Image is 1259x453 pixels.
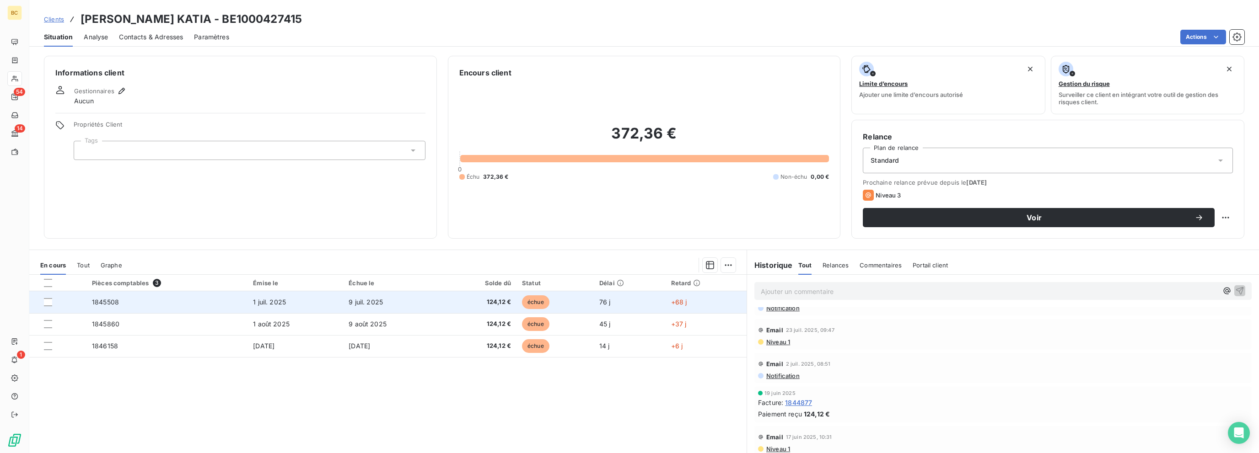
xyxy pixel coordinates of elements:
[764,390,796,396] span: 19 juin 2025
[447,341,511,351] span: 124,12 €
[765,445,790,453] span: Niveau 1
[55,67,425,78] h6: Informations client
[859,91,963,98] span: Ajouter une limite d’encours autorisé
[785,398,812,407] span: 1844877
[92,320,119,328] span: 1845860
[874,214,1194,221] span: Voir
[599,279,660,287] div: Délai
[671,279,741,287] div: Retard
[447,320,511,329] span: 124,12 €
[119,32,183,42] span: Contacts & Adresses
[7,433,22,448] img: Logo LeanPay
[253,342,274,350] span: [DATE]
[1228,422,1250,444] div: Open Intercom Messenger
[766,433,783,441] span: Email
[44,15,64,24] a: Clients
[599,298,611,306] span: 76 j
[81,11,302,27] h3: [PERSON_NAME] KATIA - BE1000427415
[92,298,119,306] span: 1845508
[863,131,1233,142] h6: Relance
[77,261,90,269] span: Tout
[7,5,22,20] div: BC
[44,16,64,23] span: Clients
[599,320,611,328] span: 45 j
[804,409,830,419] span: 124,12 €
[40,261,66,269] span: En cours
[786,434,832,440] span: 17 juin 2025, 10:31
[876,192,901,199] span: Niveau 3
[859,80,908,87] span: Limite d’encours
[671,320,687,328] span: +37 j
[74,121,425,133] span: Propriétés Client
[913,261,948,269] span: Portail client
[522,295,549,309] span: échue
[483,173,508,181] span: 372,36 €
[253,298,286,306] span: 1 juil. 2025
[84,32,108,42] span: Analyse
[1051,56,1244,114] button: Gestion du risqueSurveiller ce client en intégrant votre outil de gestion des risques client.
[765,304,800,312] span: Notification
[15,124,25,133] span: 14
[786,327,834,333] span: 23 juil. 2025, 09:47
[459,124,829,152] h2: 372,36 €
[253,279,338,287] div: Émise le
[349,342,370,350] span: [DATE]
[860,261,902,269] span: Commentaires
[798,261,812,269] span: Tout
[194,32,229,42] span: Paramètres
[349,279,436,287] div: Échue le
[863,179,1233,186] span: Prochaine relance prévue depuis le
[74,87,114,95] span: Gestionnaires
[780,173,807,181] span: Non-échu
[101,261,122,269] span: Graphe
[522,317,549,331] span: échue
[863,208,1215,227] button: Voir
[92,342,118,350] span: 1846158
[851,56,1045,114] button: Limite d’encoursAjouter une limite d’encours autorisé
[758,398,783,407] span: Facture :
[459,67,511,78] h6: Encours client
[17,351,25,359] span: 1
[966,179,987,186] span: [DATE]
[671,298,687,306] span: +68 j
[671,342,683,350] span: +6 j
[349,320,387,328] span: 9 août 2025
[14,88,25,96] span: 54
[253,320,290,328] span: 1 août 2025
[599,342,610,350] span: 14 j
[1059,91,1237,106] span: Surveiller ce client en intégrant votre outil de gestion des risques client.
[747,260,793,271] h6: Historique
[786,361,831,367] span: 2 juil. 2025, 08:51
[522,279,588,287] div: Statut
[92,279,242,287] div: Pièces comptables
[1180,30,1226,44] button: Actions
[349,298,383,306] span: 9 juil. 2025
[1059,80,1110,87] span: Gestion du risque
[766,326,783,334] span: Email
[765,338,790,346] span: Niveau 1
[74,96,94,106] span: Aucun
[758,409,802,419] span: Paiement reçu
[447,298,511,307] span: 124,12 €
[522,339,549,353] span: échue
[871,156,899,165] span: Standard
[153,279,161,287] span: 3
[467,173,480,181] span: Échu
[823,261,849,269] span: Relances
[766,360,783,368] span: Email
[458,165,462,173] span: 0
[44,32,73,42] span: Situation
[765,372,800,379] span: Notification
[811,173,829,181] span: 0,00 €
[447,279,511,287] div: Solde dû
[81,146,89,155] input: Ajouter une valeur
